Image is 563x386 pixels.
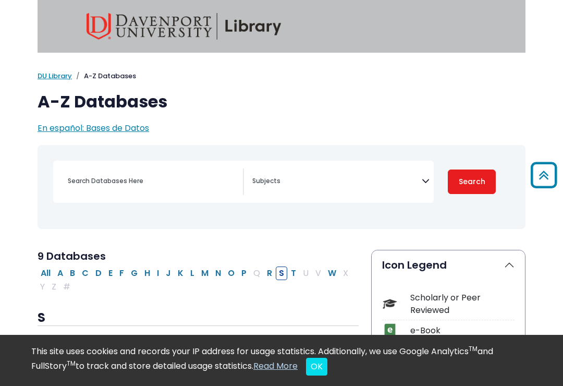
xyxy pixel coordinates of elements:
button: Filter Results H [141,267,153,280]
button: Icon Legend [372,250,525,280]
input: Search database by title or keyword [62,174,243,189]
button: Filter Results T [288,267,299,280]
button: Close [306,358,327,376]
nav: Search filters [38,145,525,229]
button: Filter Results I [154,267,162,280]
a: DU Library [38,71,72,81]
a: En español: Bases de Datos [38,122,149,134]
button: Filter Results A [54,267,66,280]
nav: breadcrumb [38,71,525,81]
button: Filter Results G [128,267,141,280]
button: Filter Results S [276,267,287,280]
button: Filter Results R [264,267,275,280]
sup: TM [469,344,478,353]
button: Filter Results J [163,267,174,280]
img: Davenport University Library [87,13,281,40]
h3: S [38,310,359,326]
button: Filter Results P [238,267,250,280]
button: Filter Results F [116,267,127,280]
div: Alpha-list to filter by first letter of database name [38,267,352,293]
button: Filter Results M [198,267,212,280]
h1: A-Z Databases [38,92,525,112]
div: This site uses cookies and records your IP address for usage statistics. Additionally, we use Goo... [31,345,532,376]
a: Read More [253,360,298,372]
button: Submit for Search Results [448,170,496,194]
textarea: Search [252,178,422,186]
button: Filter Results K [175,267,187,280]
button: Filter Results E [105,267,116,280]
sup: TM [67,359,76,368]
button: Filter Results O [225,267,238,280]
div: Scholarly or Peer Reviewed [410,292,515,317]
button: All [38,267,54,280]
button: Filter Results D [92,267,105,280]
button: Filter Results C [79,267,92,280]
span: 9 Databases [38,249,106,263]
a: Back to Top [527,167,560,184]
img: Icon e-Book [383,323,397,337]
div: e-Book [410,324,515,337]
img: Icon Scholarly or Peer Reviewed [383,297,397,311]
button: Filter Results B [67,267,78,280]
button: Filter Results L [187,267,198,280]
li: A-Z Databases [72,71,136,81]
button: Filter Results W [325,267,339,280]
button: Filter Results N [212,267,224,280]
